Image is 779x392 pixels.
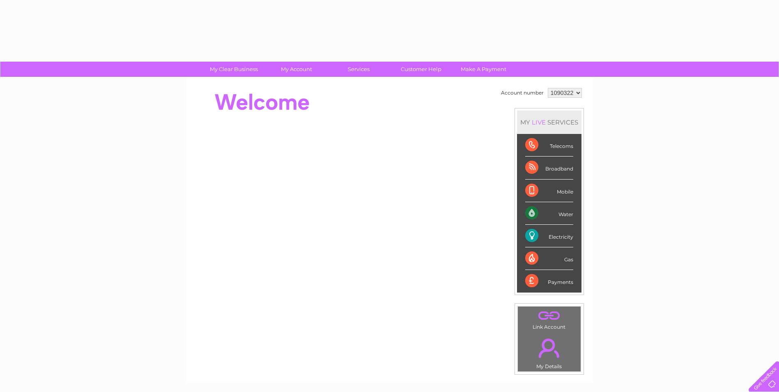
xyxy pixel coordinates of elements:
td: My Details [517,332,581,372]
a: My Clear Business [200,62,268,77]
a: My Account [262,62,330,77]
div: Gas [525,247,573,270]
div: MY SERVICES [517,111,581,134]
td: Account number [499,86,546,100]
td: Link Account [517,306,581,332]
div: Mobile [525,180,573,202]
div: Water [525,202,573,225]
a: Services [325,62,393,77]
div: LIVE [530,118,547,126]
a: . [520,334,579,362]
div: Telecoms [525,134,573,157]
a: . [520,309,579,323]
div: Payments [525,270,573,292]
a: Make A Payment [450,62,517,77]
div: Electricity [525,225,573,247]
a: Customer Help [387,62,455,77]
div: Broadband [525,157,573,179]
